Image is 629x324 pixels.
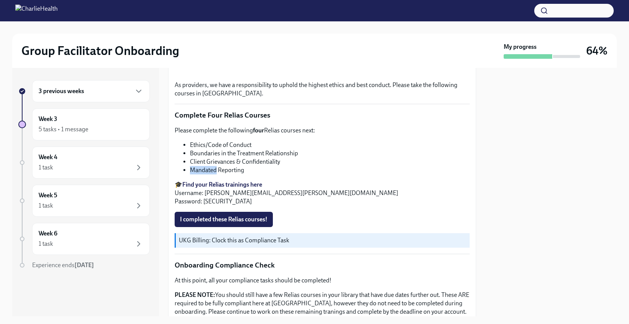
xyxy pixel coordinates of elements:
button: I completed these Relias courses! [175,212,273,227]
li: Mandated Reporting [190,166,470,174]
strong: My progress [504,43,537,51]
h6: Week 4 [39,153,57,161]
h3: 64% [586,44,608,58]
div: 5 tasks • 1 message [39,125,88,134]
li: Ethics/Code of Conduct [190,141,470,149]
p: UKG Billing: Clock this as Compliance Task [179,236,467,245]
div: 1 task [39,163,53,172]
strong: PLEASE NOTE: [175,291,215,298]
a: Find your Relias trainings here [182,181,262,188]
a: Week 61 task [18,223,150,255]
p: Onboarding Compliance Check [175,260,470,270]
p: You should still have a few Relias courses in your library that have due dates further out. These... [175,291,470,316]
a: Week 51 task [18,185,150,217]
h6: Week 5 [39,191,57,200]
div: 1 task [39,240,53,248]
div: 3 previous weeks [32,80,150,102]
p: Please complete the following Relias courses next: [175,126,470,135]
div: 1 task [39,201,53,210]
p: As providers, we have a responsibility to uphold the highest ethics and best conduct. Please take... [175,81,470,98]
a: Week 41 task [18,147,150,179]
li: Client Grievances & Confidentiality [190,158,470,166]
strong: four [253,127,264,134]
strong: [DATE] [75,261,94,269]
a: Week 35 tasks • 1 message [18,108,150,140]
span: Experience ends [32,261,94,269]
span: I completed these Relias courses! [180,216,267,223]
h6: Week 6 [39,229,57,238]
img: CharlieHealth [15,5,58,17]
p: Complete Four Relias Courses [175,110,470,120]
li: Boundaries in the Treatment Relationship [190,149,470,158]
h6: 3 previous weeks [39,87,84,95]
p: At this point, all your compliance tasks should be completed! [175,276,470,285]
p: 🎓 Username: [PERSON_NAME][EMAIL_ADDRESS][PERSON_NAME][DOMAIN_NAME] Password: [SECURITY_DATA] [175,181,470,206]
h6: Week 3 [39,115,57,123]
h2: Group Facilitator Onboarding [21,43,179,58]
